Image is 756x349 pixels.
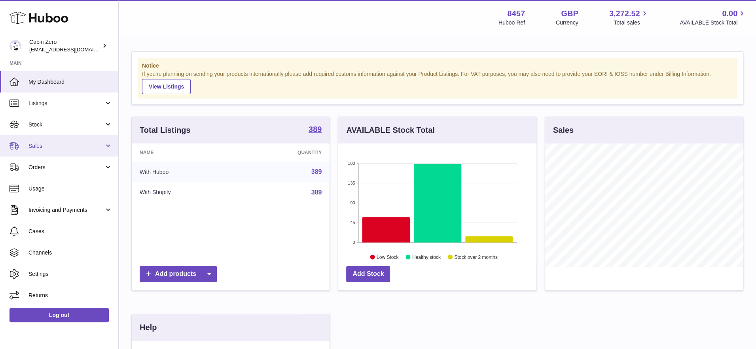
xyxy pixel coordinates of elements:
[346,125,434,136] h3: AVAILABLE Stock Total
[498,19,525,26] div: Huboo Ref
[351,200,355,205] text: 90
[132,143,239,162] th: Name
[142,79,191,94] a: View Listings
[142,62,733,70] strong: Notice
[309,125,322,133] strong: 389
[377,254,399,260] text: Low Stock
[311,189,322,196] a: 389
[28,142,104,150] span: Sales
[553,125,574,136] h3: Sales
[28,164,104,171] span: Orders
[609,8,640,19] span: 3,272.52
[28,185,112,192] span: Usage
[353,240,355,245] text: 0
[556,19,578,26] div: Currency
[507,8,525,19] strong: 8457
[28,270,112,278] span: Settings
[132,162,239,182] td: With Huboo
[140,125,191,136] h3: Total Listings
[351,220,355,225] text: 45
[455,254,498,260] text: Stock over 2 months
[609,8,649,26] a: 3,272.52 Total sales
[28,121,104,128] span: Stock
[132,182,239,203] td: With Shopify
[309,125,322,135] a: 389
[239,143,330,162] th: Quantity
[614,19,649,26] span: Total sales
[9,308,109,322] a: Log out
[680,19,747,26] span: AVAILABLE Stock Total
[346,266,390,282] a: Add Stock
[28,228,112,235] span: Cases
[140,266,217,282] a: Add products
[28,100,104,107] span: Listings
[680,8,747,26] a: 0.00 AVAILABLE Stock Total
[142,70,733,94] div: If you're planning on sending your products internationally please add required customs informati...
[140,322,157,333] h3: Help
[28,292,112,299] span: Returns
[29,38,100,53] div: Cabin Zero
[348,181,355,185] text: 135
[412,254,441,260] text: Healthy stock
[28,78,112,86] span: My Dashboard
[28,249,112,257] span: Channels
[29,46,116,53] span: [EMAIL_ADDRESS][DOMAIN_NAME]
[348,161,355,166] text: 180
[311,168,322,175] a: 389
[28,206,104,214] span: Invoicing and Payments
[561,8,578,19] strong: GBP
[722,8,737,19] span: 0.00
[9,40,21,52] img: huboo@cabinzero.com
